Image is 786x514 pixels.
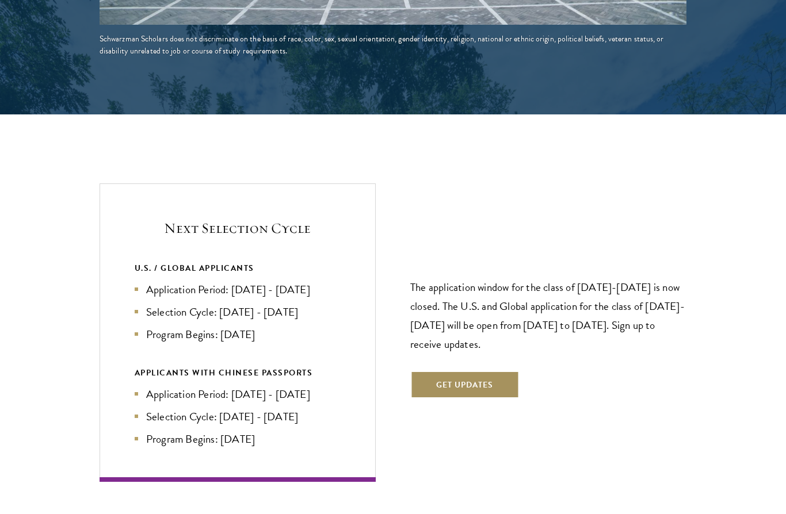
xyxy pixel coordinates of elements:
[135,408,341,425] li: Selection Cycle: [DATE] - [DATE]
[135,326,341,343] li: Program Begins: [DATE]
[135,304,341,320] li: Selection Cycle: [DATE] - [DATE]
[410,371,519,398] button: Get Updates
[135,281,341,298] li: Application Period: [DATE] - [DATE]
[135,366,341,380] div: APPLICANTS WITH CHINESE PASSPORTS
[135,218,341,238] h5: Next Selection Cycle
[135,431,341,447] li: Program Begins: [DATE]
[410,278,686,354] p: The application window for the class of [DATE]-[DATE] is now closed. The U.S. and Global applicat...
[100,33,686,57] div: Schwarzman Scholars does not discriminate on the basis of race, color, sex, sexual orientation, g...
[135,261,341,275] div: U.S. / GLOBAL APPLICANTS
[135,386,341,402] li: Application Period: [DATE] - [DATE]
